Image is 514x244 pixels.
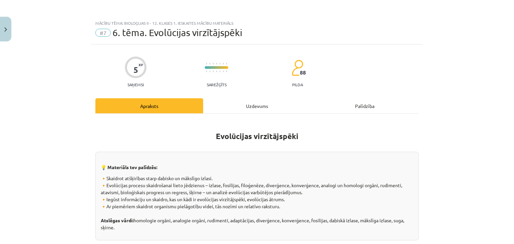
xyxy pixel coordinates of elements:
[134,65,138,75] div: 5
[209,71,210,72] img: icon-short-line-57e1e144782c952c97e751825c79c345078a6d821885a25fce030b3d8c18986b.svg
[95,29,111,37] span: #7
[216,131,298,141] strong: Evolūcijas virzītājspēki
[95,98,203,113] div: Apraksts
[209,63,210,65] img: icon-short-line-57e1e144782c952c97e751825c79c345078a6d821885a25fce030b3d8c18986b.svg
[203,98,311,113] div: Uzdevums
[300,70,306,76] span: 88
[216,63,217,65] img: icon-short-line-57e1e144782c952c97e751825c79c345078a6d821885a25fce030b3d8c18986b.svg
[311,98,419,113] div: Palīdzība
[291,59,303,76] img: students-c634bb4e5e11cddfef0936a35e636f08e4e9abd3cc4e673bd6f9a4125e45ecb1.svg
[292,82,303,87] p: pilda
[125,82,147,87] p: Saņemsi
[112,27,242,38] span: 6. tēma. Evolūcijas virzītājspēki
[226,63,227,65] img: icon-short-line-57e1e144782c952c97e751825c79c345078a6d821885a25fce030b3d8c18986b.svg
[4,27,7,32] img: icon-close-lesson-0947bae3869378f0d4975bcd49f059093ad1ed9edebbc8119c70593378902aed.svg
[207,82,227,87] p: Sarežģīts
[220,63,220,65] img: icon-short-line-57e1e144782c952c97e751825c79c345078a6d821885a25fce030b3d8c18986b.svg
[101,164,157,170] strong: 💡 Materiāls tev palīdzēs:
[216,71,217,72] img: icon-short-line-57e1e144782c952c97e751825c79c345078a6d821885a25fce030b3d8c18986b.svg
[226,71,227,72] img: icon-short-line-57e1e144782c952c97e751825c79c345078a6d821885a25fce030b3d8c18986b.svg
[206,63,207,65] img: icon-short-line-57e1e144782c952c97e751825c79c345078a6d821885a25fce030b3d8c18986b.svg
[206,71,207,72] img: icon-short-line-57e1e144782c952c97e751825c79c345078a6d821885a25fce030b3d8c18986b.svg
[220,71,220,72] img: icon-short-line-57e1e144782c952c97e751825c79c345078a6d821885a25fce030b3d8c18986b.svg
[101,175,413,231] p: 🔸Skaidrot atšķirības starp dabisko un mākslīgo izlasi. 🔸Evolūcijas procesu skaidrošanai lieto jēd...
[101,217,134,223] strong: Atslēgas vārdi:
[139,63,143,67] span: XP
[95,21,419,25] div: Mācību tēma: Bioloģijas ii - 12. klases 1. ieskaites mācību materiāls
